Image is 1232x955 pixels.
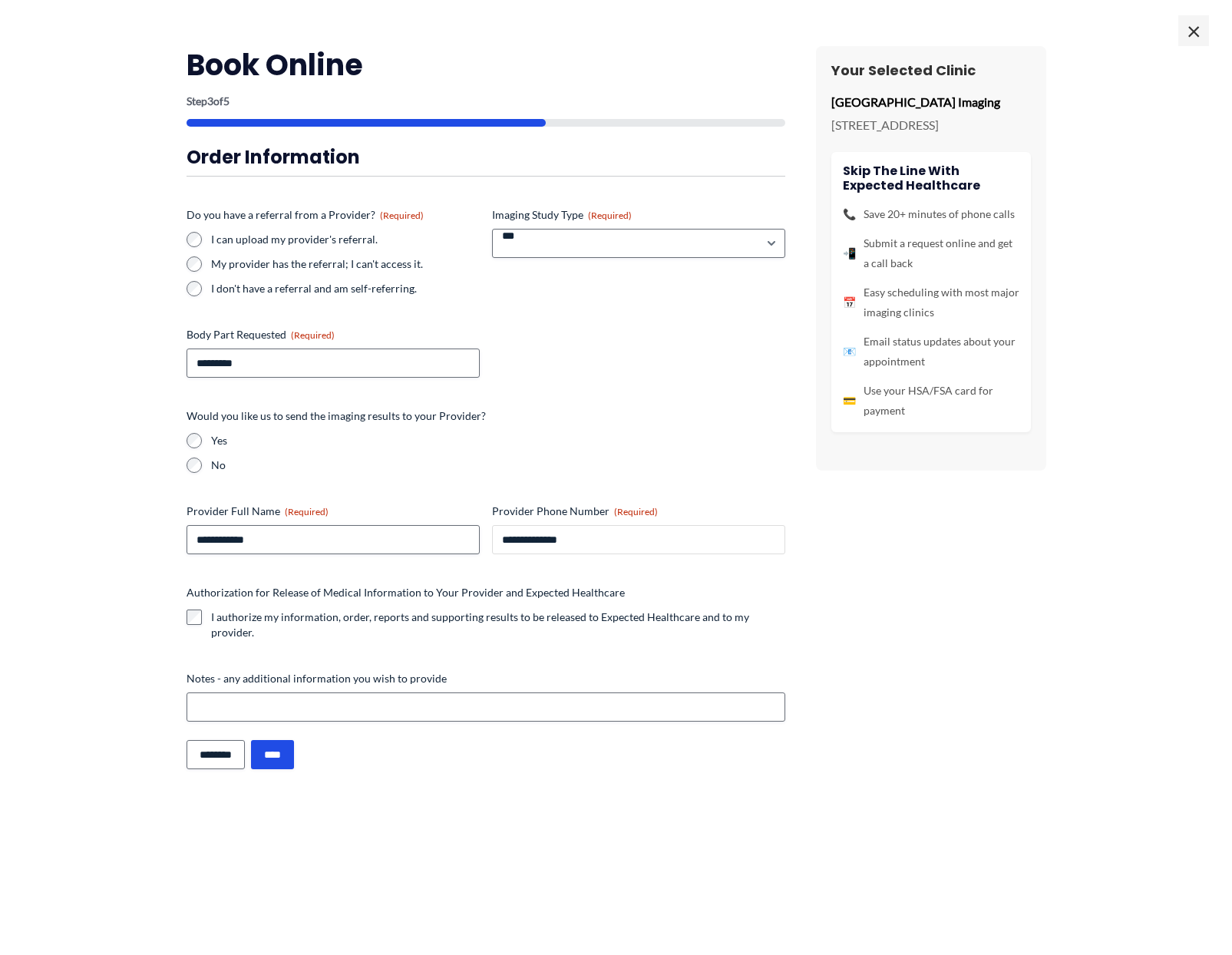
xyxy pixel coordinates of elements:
[211,458,785,473] label: No
[211,256,480,272] label: My provider has the referral; I can't access it.
[187,145,785,169] h3: Order Information
[843,164,1019,193] h4: Skip the line with Expected Healthcare
[291,329,335,341] span: (Required)
[492,207,785,223] label: Imaging Study Type
[492,504,785,519] label: Provider Phone Number
[211,281,480,296] label: I don't have a referral and am self-referring.
[187,504,480,519] label: Provider Full Name
[207,94,213,107] span: 3
[831,61,1031,79] h3: Your Selected Clinic
[843,332,1019,372] li: Email status updates about your appointment
[187,96,785,107] p: Step of
[831,114,1031,137] p: [STREET_ADDRESS]
[187,327,480,342] label: Body Part Requested
[223,94,230,107] span: 5
[187,207,424,223] legend: Do you have a referral from a Provider?
[1178,15,1209,46] span: ×
[843,204,856,224] span: 📞
[843,342,856,362] span: 📧
[285,506,329,517] span: (Required)
[187,671,785,686] label: Notes - any additional information you wish to provide
[211,610,785,640] label: I authorize my information, order, reports and supporting results to be released to Expected Heal...
[843,292,856,312] span: 📅
[588,210,632,221] span: (Required)
[843,381,1019,421] li: Use your HSA/FSA card for payment
[187,46,785,84] h2: Book Online
[831,91,1031,114] p: [GEOGRAPHIC_DATA] Imaging
[211,433,785,448] label: Yes
[843,243,856,263] span: 📲
[211,232,480,247] label: I can upload my provider's referral.
[187,585,625,600] legend: Authorization for Release of Medical Information to Your Provider and Expected Healthcare
[843,204,1019,224] li: Save 20+ minutes of phone calls
[614,506,658,517] span: (Required)
[843,233,1019,273] li: Submit a request online and get a call back
[843,391,856,411] span: 💳
[380,210,424,221] span: (Required)
[187,408,486,424] legend: Would you like us to send the imaging results to your Provider?
[843,283,1019,322] li: Easy scheduling with most major imaging clinics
